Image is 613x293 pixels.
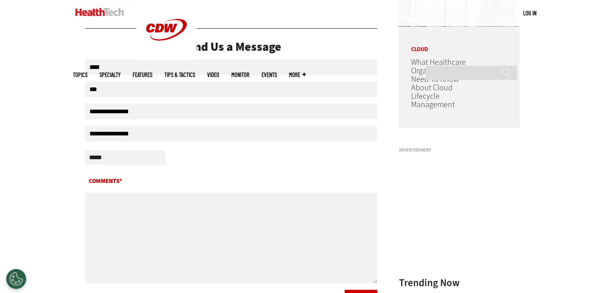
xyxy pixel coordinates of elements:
label: Comments* [85,176,378,189]
a: Events [262,72,277,78]
h3: Trending Now [399,278,519,288]
a: Tips & Tactics [164,72,195,78]
h3: Advertisement [399,148,519,152]
span: Specialty [100,72,121,78]
div: User menu [523,9,536,17]
a: Log in [523,9,536,17]
a: Features [133,72,152,78]
span: More [289,72,306,78]
a: CDW [136,53,197,62]
span: Topics [73,72,87,78]
iframe: advertisement [399,156,519,256]
a: Video [207,72,219,78]
button: Open Preferences [6,269,26,289]
img: Home [75,8,124,16]
a: What Healthcare Organizations Need To Know About Cloud Lifecycle Management [411,57,465,110]
div: Cookies Settings [6,269,26,289]
a: MonITor [231,72,249,78]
